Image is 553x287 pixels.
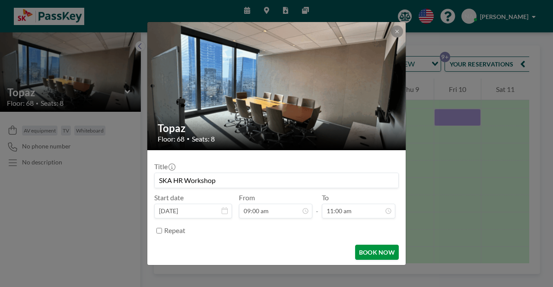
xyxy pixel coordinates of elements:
[192,135,215,143] span: Seats: 8
[239,193,255,202] label: From
[187,136,190,142] span: •
[154,162,175,171] label: Title
[164,226,185,235] label: Repeat
[155,173,398,188] input: Nakia's reservation
[355,245,399,260] button: BOOK NOW
[154,193,184,202] label: Start date
[158,135,184,143] span: Floor: 68
[316,196,318,215] span: -
[147,13,407,160] img: 537.gif
[158,122,396,135] h2: Topaz
[322,193,329,202] label: To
